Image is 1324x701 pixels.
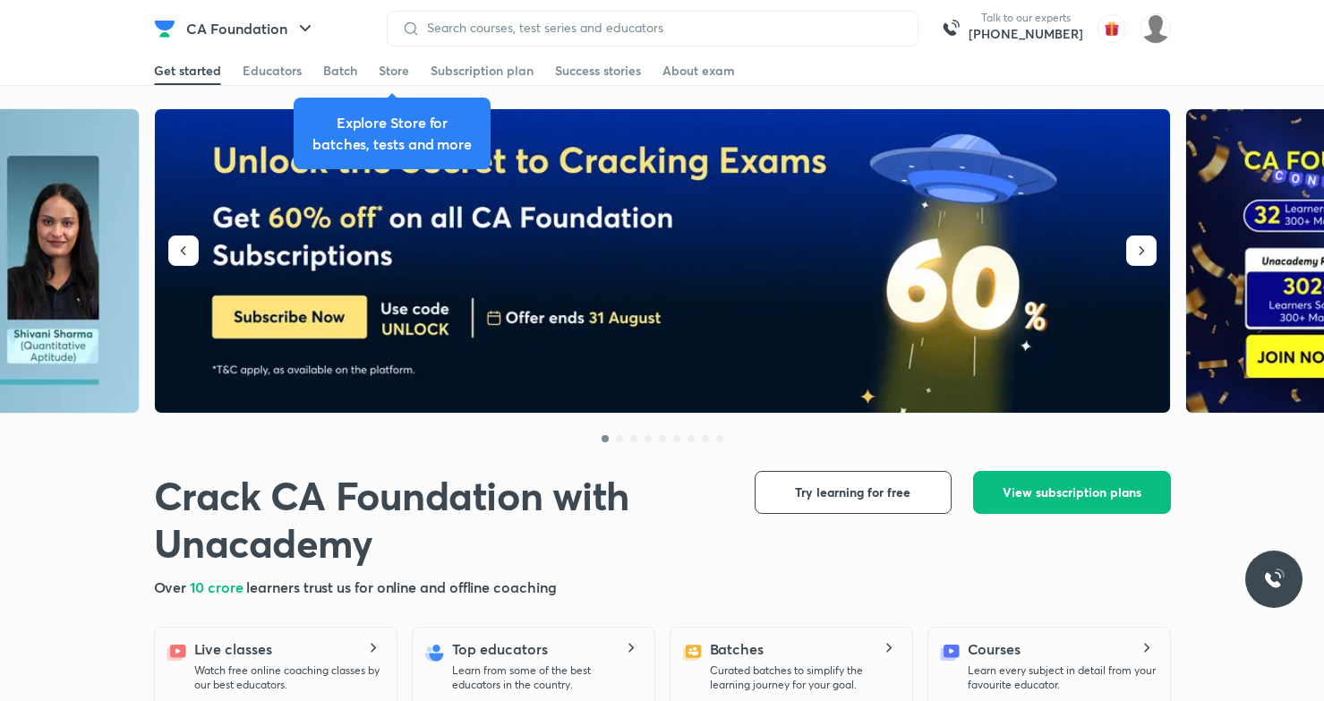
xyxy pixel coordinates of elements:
[933,11,969,47] img: call-us
[154,18,175,39] img: Company Logo
[969,11,1083,25] p: Talk to our experts
[710,638,764,660] h5: Batches
[1003,483,1141,501] span: View subscription plans
[379,62,409,80] div: Store
[431,56,534,85] a: Subscription plan
[175,11,327,47] button: CA Foundation
[1098,14,1126,43] img: avatar
[154,471,726,567] h1: Crack CA Foundation with Unacademy
[154,62,221,80] div: Get started
[243,56,302,85] a: Educators
[246,577,556,596] span: learners trust us for online and offline coaching
[154,56,221,85] a: Get started
[755,471,952,514] button: Try learning for free
[323,56,357,85] a: Batch
[973,471,1171,514] button: View subscription plans
[420,21,903,35] input: Search courses, test series and educators
[710,663,898,692] p: Curated batches to simplify the learning journey for your goal.
[795,483,910,501] span: Try learning for free
[190,577,246,596] span: 10 crore
[194,638,272,660] h5: Live classes
[662,62,735,80] div: About exam
[968,663,1156,692] p: Learn every subject in detail from your favourite educator.
[431,62,534,80] div: Subscription plan
[968,638,1021,660] h5: Courses
[194,663,382,692] p: Watch free online coaching classes by our best educators.
[452,638,548,660] h5: Top educators
[1263,568,1285,590] img: ttu
[323,62,357,80] div: Batch
[452,663,640,692] p: Learn from some of the best educators in the country.
[308,112,476,155] div: Explore Store for batches, tests and more
[243,62,302,80] div: Educators
[555,62,641,80] div: Success stories
[1140,13,1171,44] img: sakshi Pathak
[969,25,1083,43] a: [PHONE_NUMBER]
[555,56,641,85] a: Success stories
[154,577,191,596] span: Over
[662,56,735,85] a: About exam
[379,56,409,85] a: Store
